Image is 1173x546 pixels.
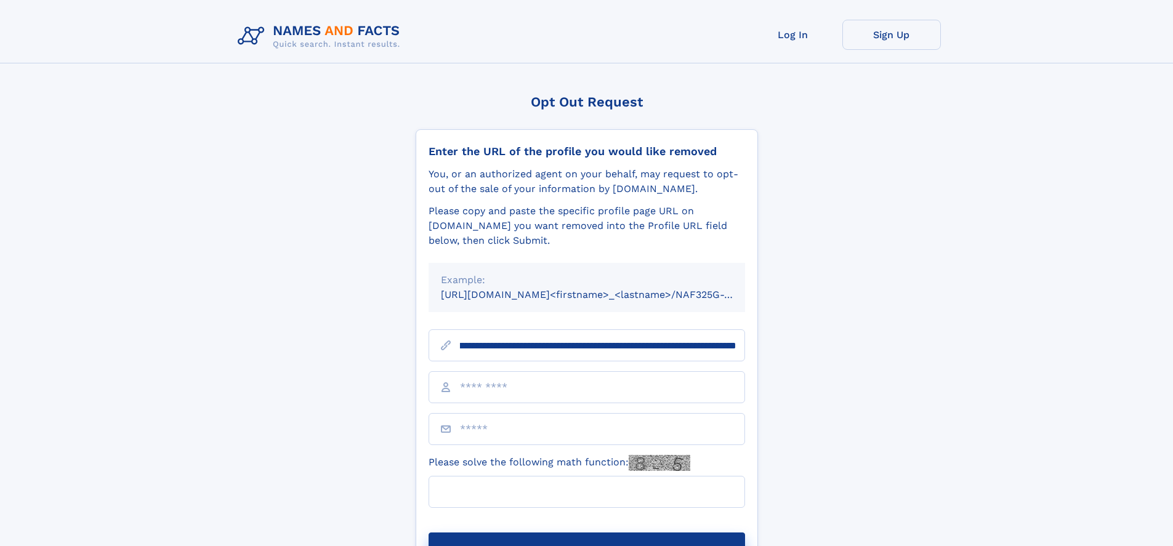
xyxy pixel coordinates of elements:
[441,273,733,287] div: Example:
[429,455,690,471] label: Please solve the following math function:
[429,167,745,196] div: You, or an authorized agent on your behalf, may request to opt-out of the sale of your informatio...
[233,20,410,53] img: Logo Names and Facts
[429,204,745,248] div: Please copy and paste the specific profile page URL on [DOMAIN_NAME] you want removed into the Pr...
[429,145,745,158] div: Enter the URL of the profile you would like removed
[416,94,758,110] div: Opt Out Request
[441,289,768,300] small: [URL][DOMAIN_NAME]<firstname>_<lastname>/NAF325G-xxxxxxxx
[842,20,941,50] a: Sign Up
[744,20,842,50] a: Log In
